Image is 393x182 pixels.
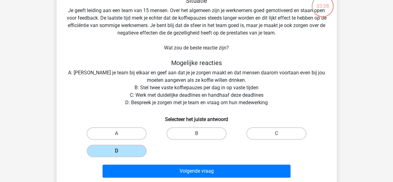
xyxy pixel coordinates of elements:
[87,127,147,140] label: A
[66,111,327,122] h6: Selecteer het juiste antwoord
[103,165,290,178] button: Volgende vraag
[246,127,306,140] label: C
[66,59,327,67] h5: Mogelijke reacties
[87,145,147,157] label: D
[167,127,226,140] label: B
